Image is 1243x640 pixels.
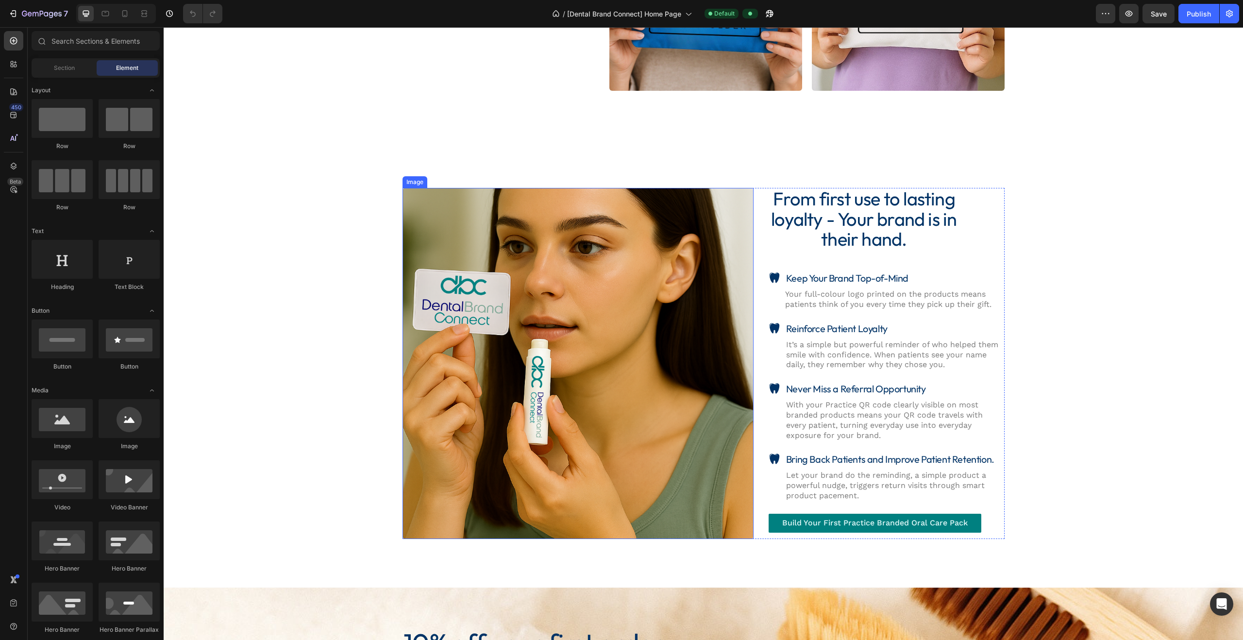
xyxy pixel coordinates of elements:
[622,313,838,343] p: It’s a simple but powerful reminder of who helped them smile with confidence. When patients see y...
[714,9,735,18] span: Default
[1187,9,1211,19] div: Publish
[605,487,818,505] a: Build Your First Practice Branded Oral Care Pack
[99,142,160,151] div: Row
[239,161,590,512] img: gempages_568704581173773292-8c4b5376-1702-409a-9649-5e363ebba611.png
[32,625,93,634] div: Hero Banner
[99,362,160,371] div: Button
[621,245,841,259] h3: Keep Your Brand Top-of-Mind
[183,4,222,23] div: Undo/Redo
[54,64,75,72] span: Section
[619,491,804,500] p: Build Your First Practice Branded Oral Care Pack
[116,64,138,72] span: Element
[7,178,23,185] div: Beta
[32,227,44,236] span: Text
[567,9,681,19] span: [Dental Brand Connect] Home Page
[1142,4,1175,23] button: Save
[1151,10,1167,18] span: Save
[144,303,160,319] span: Toggle open
[144,223,160,239] span: Toggle open
[32,386,49,395] span: Media
[622,373,838,413] p: With your Practice QR code clearly visible on most branded products means your QR code travels wi...
[9,103,23,111] div: 450
[32,31,160,51] input: Search Sections & Elements
[99,442,160,451] div: Image
[32,283,93,291] div: Heading
[164,27,1243,640] iframe: Design area
[144,83,160,98] span: Toggle open
[622,443,838,473] p: Let your brand do the reminding, a simple product a powerful nudge, triggers return visits throug...
[99,203,160,212] div: Row
[621,262,838,283] p: Your full-colour logo printed on the products means patients think of you every time they pick up...
[32,503,93,512] div: Video
[99,283,160,291] div: Text Block
[99,564,160,573] div: Hero Banner
[99,503,160,512] div: Video Banner
[32,203,93,212] div: Row
[32,86,50,95] span: Layout
[1178,4,1219,23] button: Publish
[621,426,841,440] h3: Bring Back Patients and Improve Patient Retention.
[4,4,72,23] button: 7
[64,8,68,19] p: 7
[32,306,50,315] span: Button
[32,362,93,371] div: Button
[99,625,160,634] div: Hero Banner Parallax
[241,151,262,159] div: Image
[1210,592,1233,616] div: Open Intercom Messenger
[563,9,565,19] span: /
[32,564,93,573] div: Hero Banner
[605,161,796,225] h2: From first use to lasting loyalty - Your brand is in their hand.
[621,295,841,310] h3: Reinforce Patient Loyalty
[144,383,160,398] span: Toggle open
[32,442,93,451] div: Image
[621,355,841,370] h3: Never Miss a Referral Opportunity
[32,142,93,151] div: Row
